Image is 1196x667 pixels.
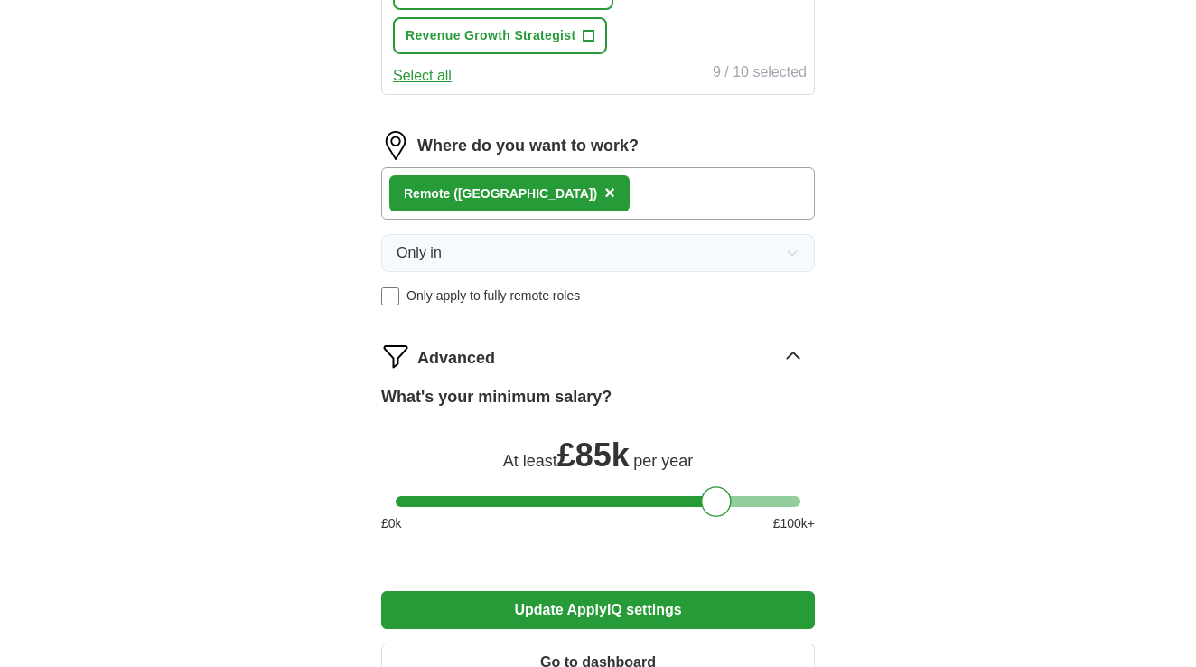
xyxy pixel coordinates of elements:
[381,591,815,629] button: Update ApplyIQ settings
[503,452,557,470] span: At least
[393,65,452,87] button: Select all
[417,346,495,371] span: Advanced
[773,514,815,533] span: £ 100 k+
[397,242,442,264] span: Only in
[381,131,410,160] img: location.png
[406,26,575,45] span: Revenue Growth Strategist
[381,287,399,305] input: Only apply to fully remote roles
[393,17,607,54] button: Revenue Growth Strategist
[604,183,615,202] span: ×
[381,385,612,409] label: What's your minimum salary?
[633,452,693,470] span: per year
[381,514,402,533] span: £ 0 k
[417,134,639,158] label: Where do you want to work?
[557,437,630,474] span: £ 85k
[713,61,807,87] div: 9 / 10 selected
[404,184,597,203] div: Remote ([GEOGRAPHIC_DATA])
[381,234,815,272] button: Only in
[381,342,410,371] img: filter
[406,287,580,305] span: Only apply to fully remote roles
[604,180,615,207] button: ×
